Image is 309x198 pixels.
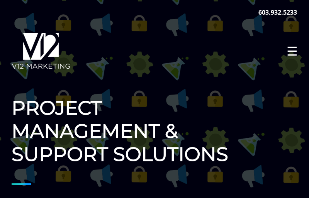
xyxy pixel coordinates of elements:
[12,33,70,69] img: V12 MARKETING Logo New Hampshire Marketing Agency
[270,161,309,198] iframe: Chat Widget
[258,8,297,17] a: 603.932.5233
[12,96,243,166] h1: Project Management & Support Solutions
[287,45,297,57] button: Primary Menu☰
[287,45,298,58] span: ☰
